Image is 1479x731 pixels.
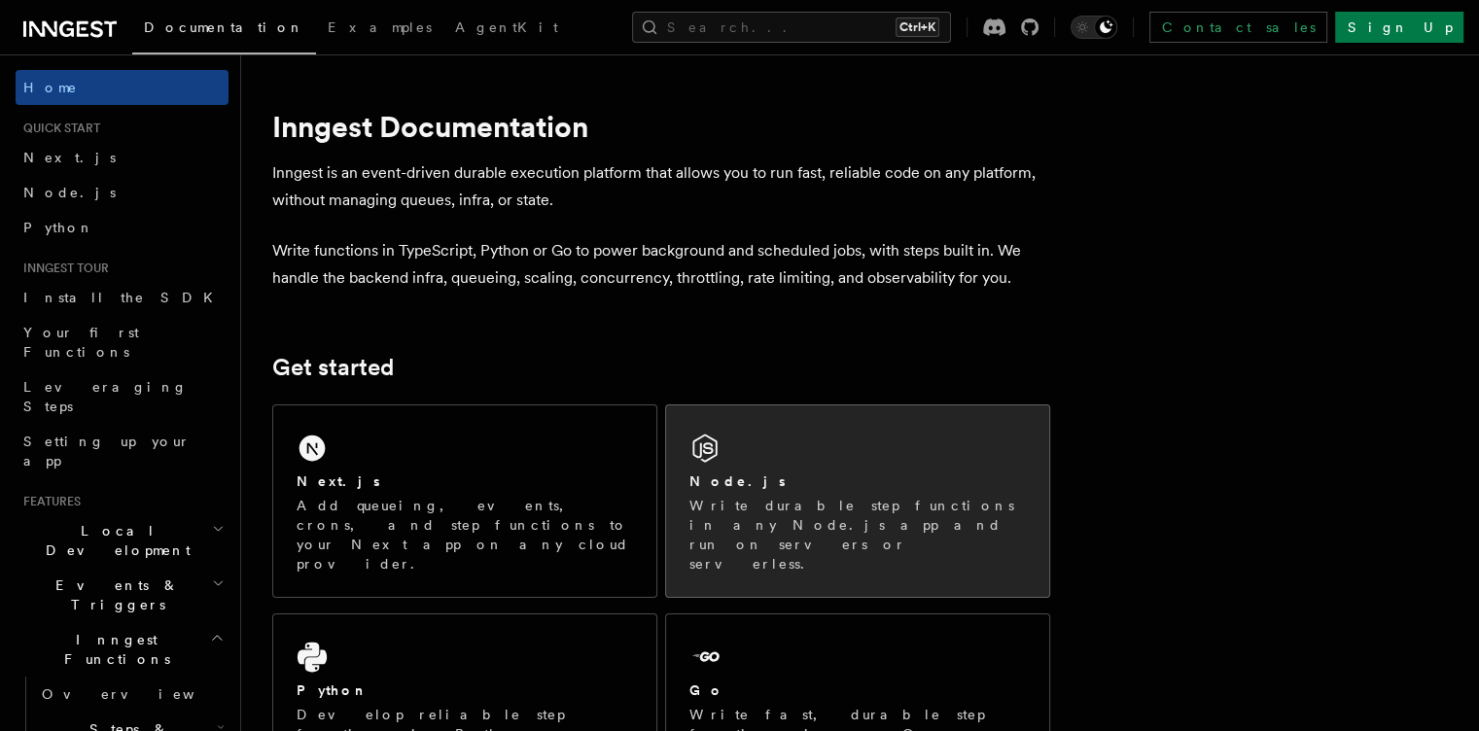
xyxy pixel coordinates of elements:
a: Documentation [132,6,316,54]
a: Your first Functions [16,315,229,369]
a: Sign Up [1335,12,1463,43]
p: Write durable step functions in any Node.js app and run on servers or serverless. [689,496,1026,574]
span: Next.js [23,150,116,165]
span: Python [23,220,94,235]
span: Setting up your app [23,434,191,469]
h2: Python [297,680,369,700]
span: Your first Functions [23,325,139,360]
span: Overview [42,686,242,702]
h2: Next.js [297,471,380,491]
a: Next.jsAdd queueing, events, crons, and step functions to your Next app on any cloud provider. [272,404,657,598]
span: Install the SDK [23,290,225,305]
span: Inngest tour [16,261,109,276]
span: Home [23,78,78,97]
button: Inngest Functions [16,622,229,677]
a: Next.js [16,140,229,175]
span: Leveraging Steps [23,379,188,414]
a: Setting up your app [16,424,229,478]
span: Features [16,494,81,509]
h2: Node.js [689,471,786,491]
a: Node.js [16,175,229,210]
p: Inngest is an event-driven durable execution platform that allows you to run fast, reliable code ... [272,159,1050,214]
span: Examples [328,19,432,35]
span: Local Development [16,521,212,560]
a: Leveraging Steps [16,369,229,424]
span: Events & Triggers [16,575,212,614]
h1: Inngest Documentation [272,109,1050,144]
a: Home [16,70,229,105]
button: Local Development [16,513,229,568]
a: Python [16,210,229,245]
button: Search...Ctrl+K [632,12,951,43]
a: Overview [34,677,229,712]
p: Write functions in TypeScript, Python or Go to power background and scheduled jobs, with steps bu... [272,237,1050,292]
kbd: Ctrl+K [896,17,939,37]
span: Inngest Functions [16,630,210,669]
span: Quick start [16,121,100,136]
button: Toggle dark mode [1071,16,1117,39]
a: Get started [272,354,394,381]
a: Node.jsWrite durable step functions in any Node.js app and run on servers or serverless. [665,404,1050,598]
a: Contact sales [1149,12,1327,43]
span: AgentKit [455,19,558,35]
p: Add queueing, events, crons, and step functions to your Next app on any cloud provider. [297,496,633,574]
a: AgentKit [443,6,570,52]
a: Install the SDK [16,280,229,315]
span: Node.js [23,185,116,200]
button: Events & Triggers [16,568,229,622]
a: Examples [316,6,443,52]
span: Documentation [144,19,304,35]
h2: Go [689,680,724,700]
